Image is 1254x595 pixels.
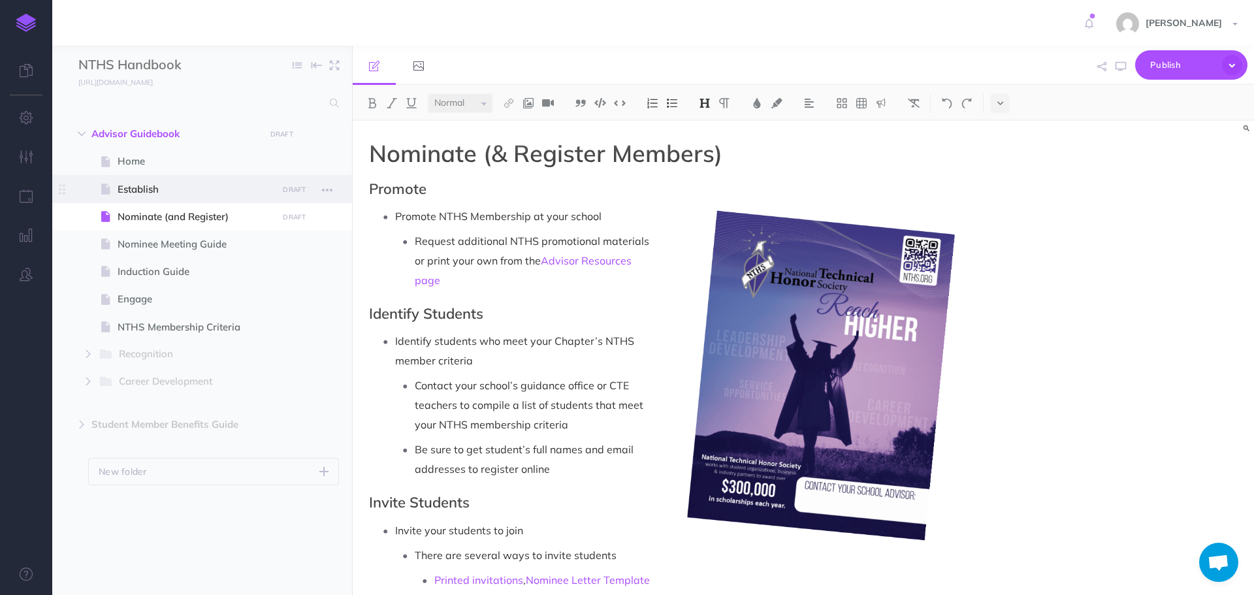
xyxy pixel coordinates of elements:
span: Advisor Guidebook [91,126,257,142]
p: Contact your school’s guidance office or CTE teachers to compile a list of students that meet you... [415,376,967,434]
button: New folder [88,458,339,485]
span: Career Development [119,374,254,391]
a: [URL][DOMAIN_NAME] [52,75,166,88]
span: Recognition [119,346,254,363]
a: Open chat [1199,543,1238,582]
span: Nominate (and Register) [118,209,274,225]
small: DRAFT [283,213,306,221]
img: Inline code button [614,98,626,108]
img: Paragraph button [718,98,730,108]
img: Add video button [542,98,554,108]
button: DRAFT [265,127,298,142]
input: Documentation Name [78,56,232,75]
h2: Promote [369,181,967,197]
small: [URL][DOMAIN_NAME] [78,78,153,87]
p: Invite your students to join [395,521,967,540]
button: Publish [1135,50,1247,80]
h2: Invite Students [369,494,967,510]
img: Redo [961,98,973,108]
small: DRAFT [283,185,306,194]
img: Add image button [522,98,534,108]
p: , [434,570,967,590]
span: Nominee Meeting Guide [118,236,274,252]
span: NTHS Membership Criteria [118,319,274,335]
p: Be sure to get student’s full names and email addresses to register online [415,440,967,479]
a: Nominee Letter Template [526,573,650,587]
h1: Nominate (& Register Members) [369,140,967,167]
img: Text background color button [771,98,782,108]
img: Clear styles button [908,98,920,108]
input: Search [78,91,322,115]
img: Blockquote button [575,98,587,108]
img: Ordered list button [647,98,658,108]
button: DRAFT [278,182,311,197]
img: e15ca27c081d2886606c458bc858b488.jpg [1116,12,1139,35]
small: DRAFT [270,130,293,138]
span: Induction Guide [118,264,274,280]
img: Bold button [366,98,378,108]
span: [PERSON_NAME] [1139,17,1229,29]
a: Printed invitations [434,573,523,587]
span: Publish [1150,55,1215,75]
h2: Identify Students [369,306,967,321]
img: Headings dropdown button [699,98,711,108]
img: Text color button [751,98,763,108]
p: Identify students who meet your Chapter’s NTHS member criteria [395,331,967,370]
span: Home [118,153,274,169]
p: Promote NTHS Membership at your school [395,206,967,226]
p: New folder [99,464,147,479]
img: Link button [503,98,515,108]
img: Code block button [594,98,606,108]
button: DRAFT [278,210,311,225]
img: logo-mark.svg [16,14,36,32]
img: 9WOCGt5OZvpkSmLzYJ0j.png [668,193,967,555]
span: Engage [118,291,274,307]
img: Create table button [856,98,867,108]
p: Request additional NTHS promotional materials or print your own from the [415,231,967,290]
span: Establish [118,182,274,197]
img: Unordered list button [666,98,678,108]
img: Italic button [386,98,398,108]
img: Callout dropdown menu button [875,98,887,108]
p: There are several ways to invite students [415,545,967,565]
img: Underline button [406,98,417,108]
span: Student Member Benefits Guide [91,417,257,432]
img: Alignment dropdown menu button [803,98,815,108]
img: Undo [941,98,953,108]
